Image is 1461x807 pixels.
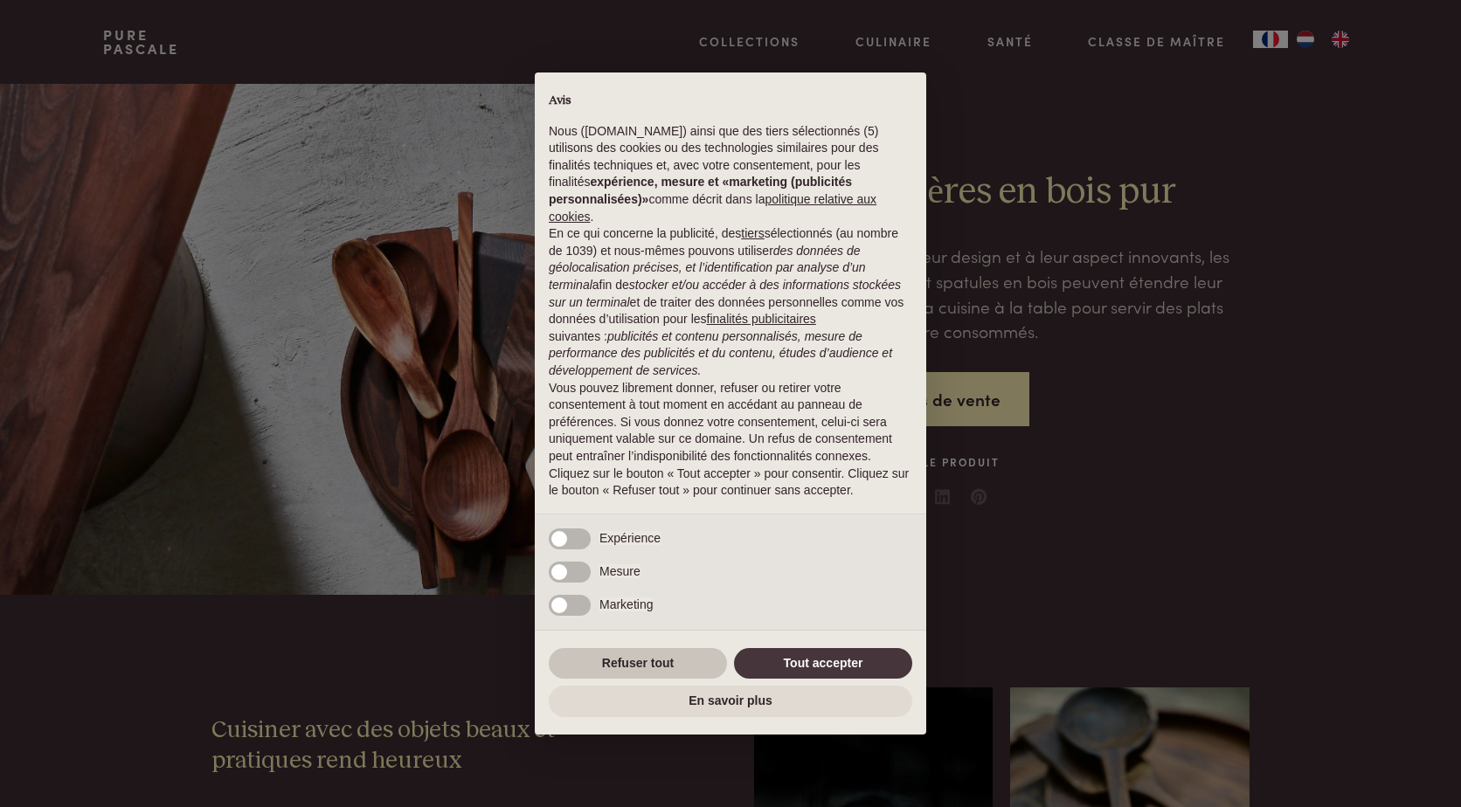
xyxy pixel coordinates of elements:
em: publicités et contenu personnalisés, mesure de performance des publicités et du contenu, études d... [549,329,892,377]
span: Expérience [599,531,661,545]
button: Tout accepter [734,648,912,679]
button: Refuser tout [549,648,727,679]
p: Nous ([DOMAIN_NAME]) ainsi que des tiers sélectionnés (5) utilisons des cookies ou des technologi... [549,123,912,226]
em: stocker et/ou accéder à des informations stockées sur un terminal [549,278,901,309]
span: Marketing [599,597,653,611]
button: tiers [741,225,764,243]
span: Mesure [599,564,640,578]
em: des données de géolocalisation précises, et l’identification par analyse d’un terminal [549,244,866,292]
p: En ce qui concerne la publicité, des sélectionnés (au nombre de 1039) et nous-mêmes pouvons utili... [549,225,912,379]
p: Vous pouvez librement donner, refuser ou retirer votre consentement à tout moment en accédant au ... [549,380,912,466]
button: En savoir plus [549,686,912,717]
h2: Avis [549,93,912,109]
p: Cliquez sur le bouton « Tout accepter » pour consentir. Cliquez sur le bouton « Refuser tout » po... [549,466,912,500]
button: finalités publicitaires [707,311,816,328]
strong: expérience, mesure et «marketing (publicités personnalisées)» [549,175,852,206]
